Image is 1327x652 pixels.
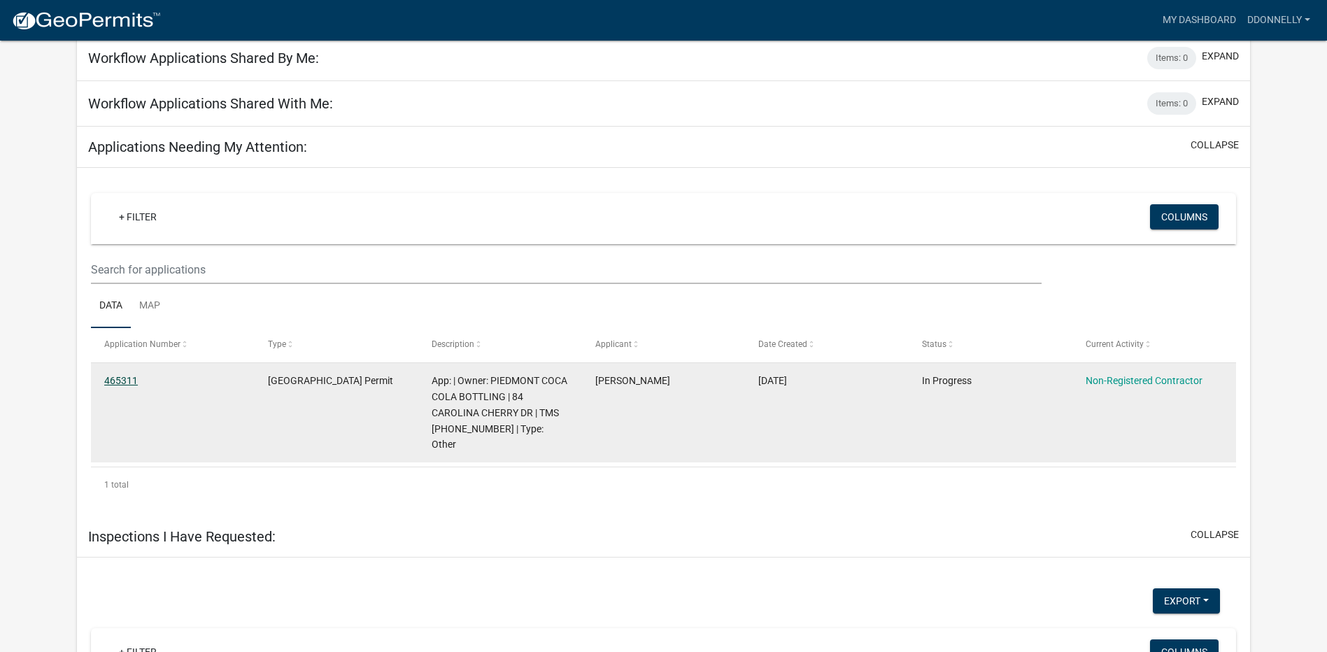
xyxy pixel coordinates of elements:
div: collapse [77,168,1250,517]
span: Application Number [104,339,180,349]
h5: Workflow Applications Shared By Me: [88,50,319,66]
div: Items: 0 [1147,92,1196,115]
datatable-header-cell: Description [418,328,582,362]
button: Columns [1150,204,1219,229]
a: 465311 [104,375,138,386]
button: expand [1202,94,1239,109]
datatable-header-cell: Applicant [581,328,745,362]
input: Search for applications [91,255,1042,284]
a: ddonnelly [1242,7,1316,34]
a: Data [91,284,131,329]
div: 1 total [91,467,1236,502]
span: 08/18/2025 [758,375,787,386]
a: + Filter [108,204,168,229]
datatable-header-cell: Status [909,328,1072,362]
a: My Dashboard [1157,7,1242,34]
span: Danny Donnelly [595,375,670,386]
h5: Workflow Applications Shared With Me: [88,95,333,112]
span: In Progress [922,375,972,386]
span: Applicant [595,339,632,349]
span: Jasper County Building Permit [268,375,393,386]
span: Current Activity [1086,339,1144,349]
button: expand [1202,49,1239,64]
datatable-header-cell: Current Activity [1072,328,1236,362]
span: Description [432,339,474,349]
button: collapse [1191,527,1239,542]
button: collapse [1191,138,1239,153]
span: App: | Owner: PIEDMONT COCA COLA BOTTLING | 84 CAROLINA CHERRY DR | TMS 048-00-01-039 | Type: Other [432,375,567,450]
h5: Inspections I Have Requested: [88,528,276,545]
datatable-header-cell: Date Created [745,328,909,362]
span: Date Created [758,339,807,349]
span: Status [922,339,946,349]
button: Export [1153,588,1220,614]
a: Non-Registered Contractor [1086,375,1202,386]
datatable-header-cell: Application Number [91,328,255,362]
datatable-header-cell: Type [255,328,418,362]
span: Type [268,339,286,349]
h5: Applications Needing My Attention: [88,139,307,155]
div: Items: 0 [1147,47,1196,69]
a: Map [131,284,169,329]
